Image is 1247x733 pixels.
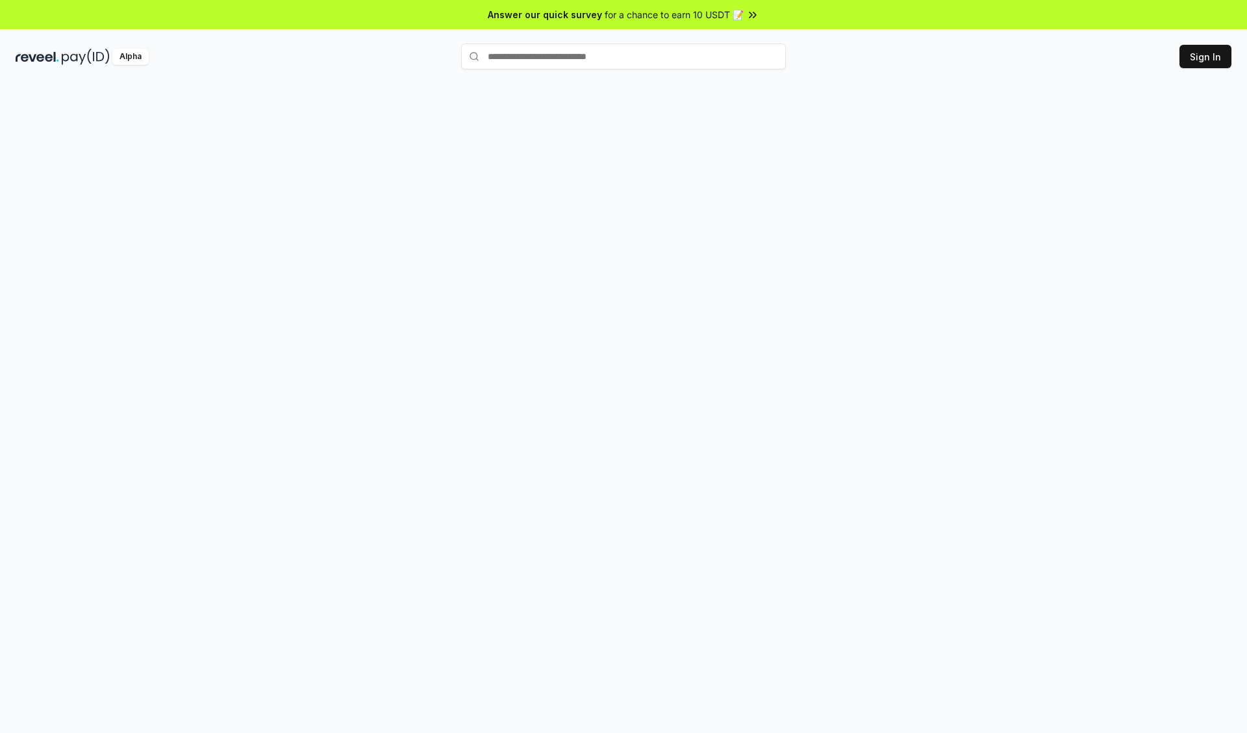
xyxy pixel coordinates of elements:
span: Answer our quick survey [488,8,602,21]
button: Sign In [1179,45,1231,68]
img: pay_id [62,49,110,65]
span: for a chance to earn 10 USDT 📝 [605,8,744,21]
img: reveel_dark [16,49,59,65]
div: Alpha [112,49,149,65]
